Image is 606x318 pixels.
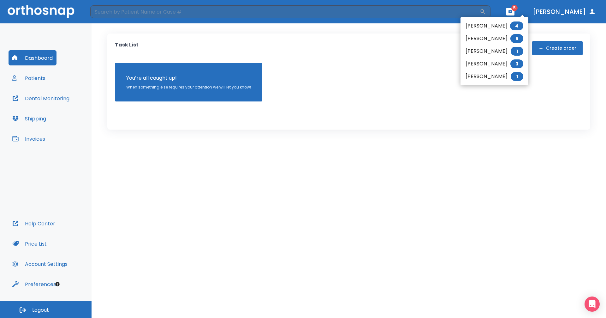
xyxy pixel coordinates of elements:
[460,58,528,70] li: [PERSON_NAME]
[510,34,523,43] span: 5
[460,20,528,32] li: [PERSON_NAME]
[460,32,528,45] li: [PERSON_NAME]
[510,21,523,30] span: 4
[511,72,523,81] span: 1
[510,59,523,68] span: 3
[460,45,528,58] li: [PERSON_NAME]
[511,47,523,56] span: 1
[460,70,528,83] li: [PERSON_NAME]
[585,297,600,312] div: Open Intercom Messenger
